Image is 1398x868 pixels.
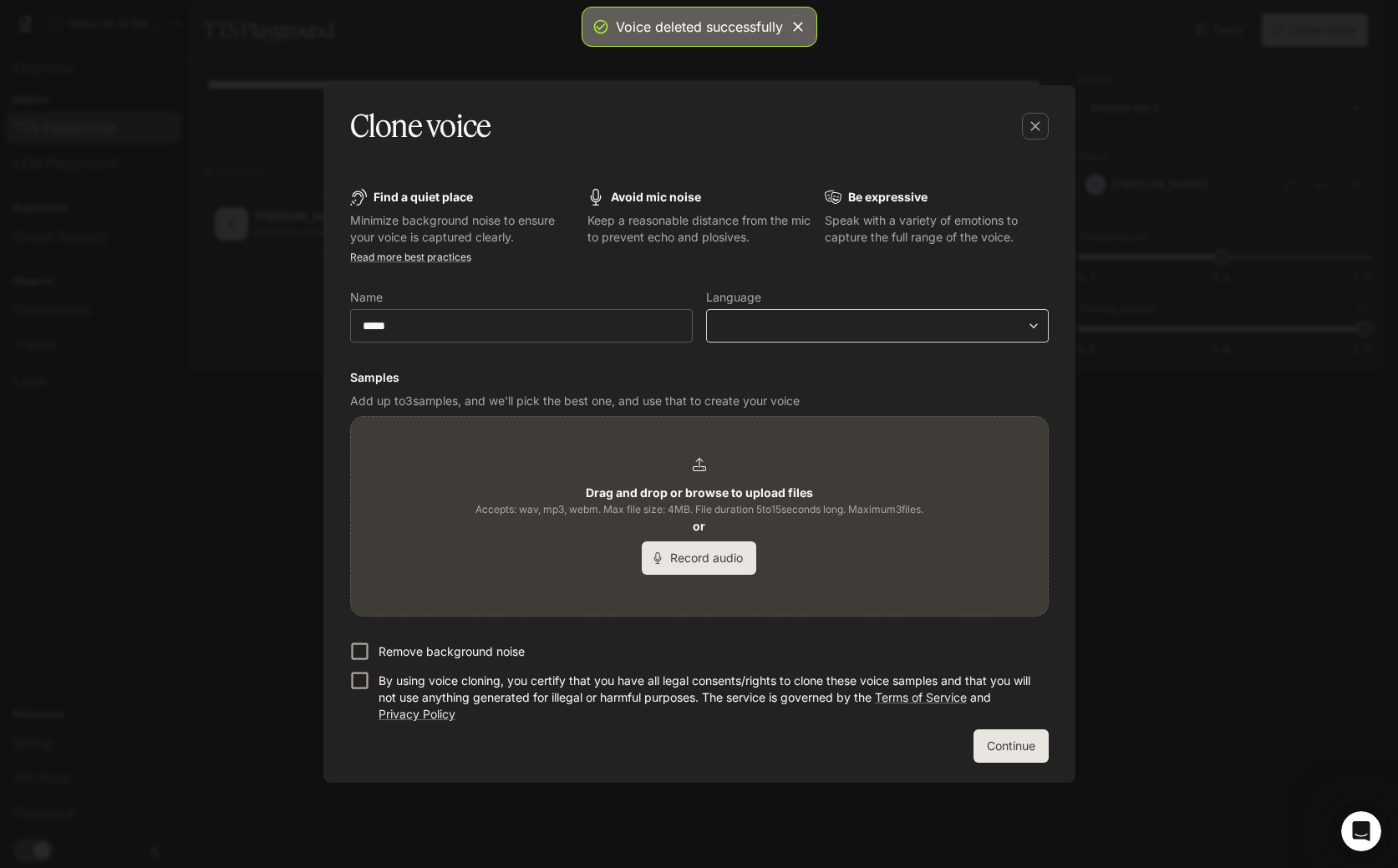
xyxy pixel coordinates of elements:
[379,643,525,660] p: Remove background noise
[1341,811,1381,851] iframe: Intercom live chat
[379,673,1035,723] p: By using voice cloning, you certify that you have all legal consents/rights to clone these voice ...
[587,212,811,246] p: Keep a reasonable distance from the mic to prevent echo and plosives.
[974,729,1049,763] button: Continue
[586,485,813,500] b: Drag and drop or browse to upload files
[350,369,1049,386] h6: Samples
[616,17,783,37] div: Voice deleted successfully
[825,212,1049,246] p: Speak with a variety of emotions to capture the full range of the voice.
[693,519,705,533] b: or
[350,251,471,263] a: Read more best practices
[350,393,1049,409] p: Add up to 3 samples, and we'll pick the best one, and use that to create your voice
[350,292,383,303] p: Name
[707,317,1048,334] div: ​
[642,541,756,575] button: Record audio
[875,690,967,704] a: Terms of Service
[350,212,574,246] p: Minimize background noise to ensure your voice is captured clearly.
[611,190,701,204] b: Avoid mic noise
[848,190,928,204] b: Be expressive
[350,105,491,147] h5: Clone voice
[379,707,455,721] a: Privacy Policy
[706,292,761,303] p: Language
[475,501,923,518] span: Accepts: wav, mp3, webm. Max file size: 4MB. File duration 5 to 15 seconds long. Maximum 3 files.
[374,190,473,204] b: Find a quiet place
